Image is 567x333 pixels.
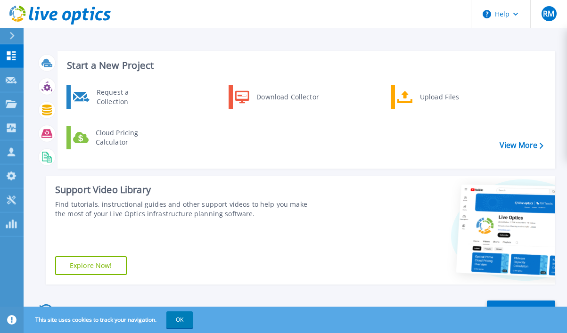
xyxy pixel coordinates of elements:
[500,141,543,150] a: View More
[36,300,140,323] div: Recent Projects
[391,85,487,109] a: Upload Files
[487,301,555,322] a: All Projects
[55,200,320,219] div: Find tutorials, instructional guides and other support videos to help you make the most of your L...
[67,60,543,71] h3: Start a New Project
[166,311,193,328] button: OK
[55,184,320,196] div: Support Video Library
[415,88,485,106] div: Upload Files
[26,311,193,328] span: This site uses cookies to track your navigation.
[92,88,161,106] div: Request a Collection
[66,126,163,149] a: Cloud Pricing Calculator
[252,88,323,106] div: Download Collector
[229,85,325,109] a: Download Collector
[55,256,127,275] a: Explore Now!
[66,85,163,109] a: Request a Collection
[91,128,161,147] div: Cloud Pricing Calculator
[543,10,554,17] span: RM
